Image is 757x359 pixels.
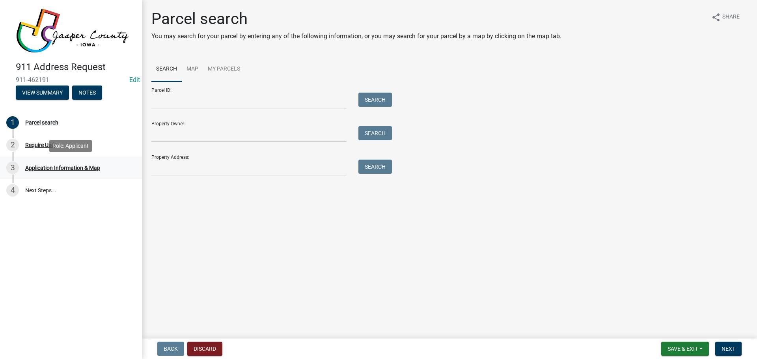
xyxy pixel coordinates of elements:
[715,342,742,356] button: Next
[187,342,222,356] button: Discard
[6,162,19,174] div: 3
[722,346,735,352] span: Next
[164,346,178,352] span: Back
[151,9,561,28] h1: Parcel search
[16,76,126,84] span: 911-462191
[129,76,140,84] wm-modal-confirm: Edit Application Number
[6,116,19,129] div: 1
[182,57,203,82] a: Map
[25,120,58,125] div: Parcel search
[72,90,102,96] wm-modal-confirm: Notes
[49,140,92,152] div: Role: Applicant
[157,342,184,356] button: Back
[722,13,740,22] span: Share
[358,93,392,107] button: Search
[16,61,136,73] h4: 911 Address Request
[25,165,100,171] div: Application Information & Map
[6,184,19,197] div: 4
[705,9,746,25] button: shareShare
[16,86,69,100] button: View Summary
[661,342,709,356] button: Save & Exit
[129,76,140,84] a: Edit
[358,160,392,174] button: Search
[151,32,561,41] p: You may search for your parcel by entering any of the following information, or you may search fo...
[25,142,56,148] div: Require User
[6,139,19,151] div: 2
[668,346,698,352] span: Save & Exit
[358,126,392,140] button: Search
[203,57,245,82] a: My Parcels
[711,13,721,22] i: share
[16,90,69,96] wm-modal-confirm: Summary
[72,86,102,100] button: Notes
[16,8,129,53] img: Jasper County, Iowa
[151,57,182,82] a: Search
